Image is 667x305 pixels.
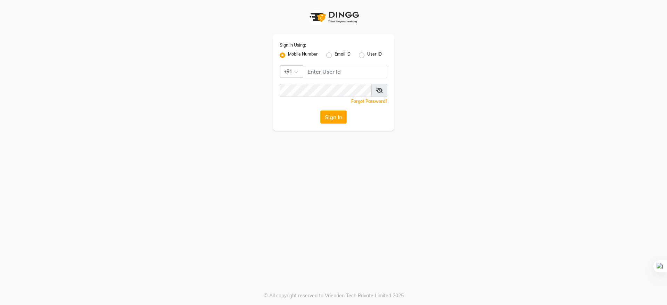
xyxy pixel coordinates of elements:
[303,65,387,78] input: Username
[306,7,361,27] img: logo1.svg
[320,110,347,124] button: Sign In
[335,51,351,59] label: Email ID
[280,42,306,48] label: Sign In Using:
[288,51,318,59] label: Mobile Number
[367,51,382,59] label: User ID
[280,84,372,97] input: Username
[351,99,387,104] a: Forgot Password?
